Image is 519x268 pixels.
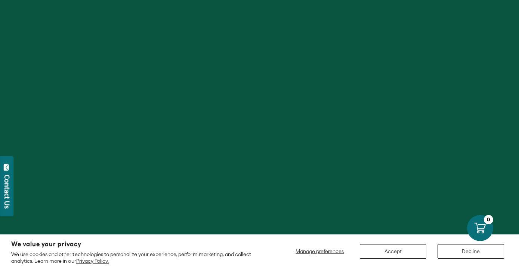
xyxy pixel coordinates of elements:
p: We use cookies and other technologies to personalize your experience, perform marketing, and coll... [11,251,266,264]
div: 0 [484,215,493,224]
button: Accept [360,244,426,259]
a: Privacy Policy. [76,258,109,264]
button: Manage preferences [291,244,349,259]
button: Decline [438,244,504,259]
span: Manage preferences [296,248,344,254]
h2: We value your privacy [11,241,266,247]
div: Contact Us [3,175,11,209]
